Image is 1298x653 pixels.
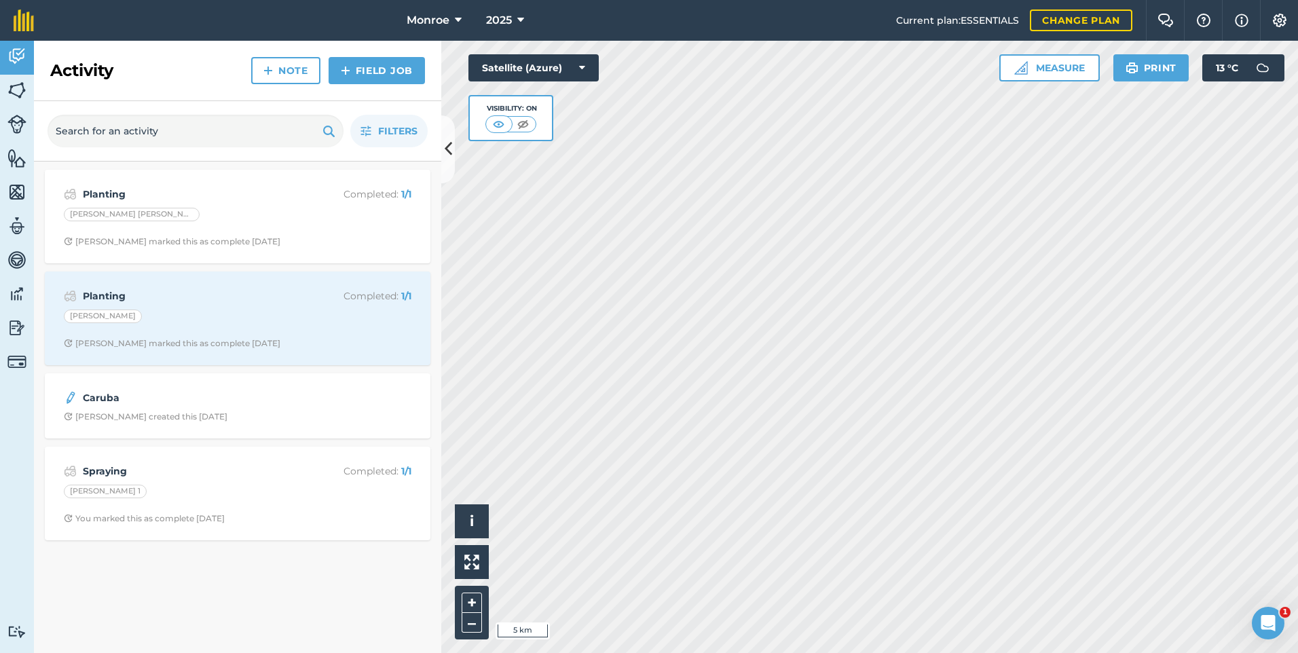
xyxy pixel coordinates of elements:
[7,250,26,270] img: svg+xml;base64,PD94bWwgdmVyc2lvbj0iMS4wIiBlbmNvZGluZz0idXRmLTgiPz4KPCEtLSBHZW5lcmF0b3I6IEFkb2JlIE...
[7,115,26,134] img: svg+xml;base64,PD94bWwgdmVyc2lvbj0iMS4wIiBlbmNvZGluZz0idXRmLTgiPz4KPCEtLSBHZW5lcmF0b3I6IEFkb2JlIE...
[64,236,280,247] div: [PERSON_NAME] marked this as complete [DATE]
[7,46,26,67] img: svg+xml;base64,PD94bWwgdmVyc2lvbj0iMS4wIiBlbmNvZGluZz0idXRmLTgiPz4KPCEtLSBHZW5lcmF0b3I6IEFkb2JlIE...
[486,12,512,29] span: 2025
[7,216,26,236] img: svg+xml;base64,PD94bWwgdmVyc2lvbj0iMS4wIiBlbmNvZGluZz0idXRmLTgiPz4KPCEtLSBHZW5lcmF0b3I6IEFkb2JlIE...
[64,186,77,202] img: svg+xml;base64,PD94bWwgdmVyc2lvbj0iMS4wIiBlbmNvZGluZz0idXRmLTgiPz4KPCEtLSBHZW5lcmF0b3I6IEFkb2JlIE...
[1272,14,1288,27] img: A cog icon
[468,54,599,81] button: Satellite (Azure)
[263,62,273,79] img: svg+xml;base64,PHN2ZyB4bWxucz0iaHR0cDovL3d3dy53My5vcmcvMjAwMC9zdmciIHdpZHRoPSIxNCIgaGVpZ2h0PSIyNC...
[64,339,73,348] img: Clock with arrow pointing clockwise
[1157,14,1174,27] img: Two speech bubbles overlapping with the left bubble in the forefront
[64,463,77,479] img: svg+xml;base64,PD94bWwgdmVyc2lvbj0iMS4wIiBlbmNvZGluZz0idXRmLTgiPz4KPCEtLSBHZW5lcmF0b3I6IEFkb2JlIE...
[64,310,142,323] div: [PERSON_NAME]
[378,124,418,138] span: Filters
[350,115,428,147] button: Filters
[401,188,411,200] strong: 1 / 1
[7,352,26,371] img: svg+xml;base64,PD94bWwgdmVyc2lvbj0iMS4wIiBlbmNvZGluZz0idXRmLTgiPz4KPCEtLSBHZW5lcmF0b3I6IEFkb2JlIE...
[53,455,422,532] a: SprayingCompleted: 1/1[PERSON_NAME] 1Clock with arrow pointing clockwiseYou marked this as comple...
[1030,10,1132,31] a: Change plan
[7,182,26,202] img: svg+xml;base64,PHN2ZyB4bWxucz0iaHR0cDovL3d3dy53My5vcmcvMjAwMC9zdmciIHdpZHRoPSI1NiIgaGVpZ2h0PSI2MC...
[455,504,489,538] button: i
[1195,14,1212,27] img: A question mark icon
[407,12,449,29] span: Monroe
[83,390,298,405] strong: Caruba
[53,381,422,430] a: CarubaClock with arrow pointing clockwise[PERSON_NAME] created this [DATE]
[1014,61,1028,75] img: Ruler icon
[53,178,422,255] a: PlantingCompleted: 1/1[PERSON_NAME] [PERSON_NAME]Clock with arrow pointing clockwise[PERSON_NAME]...
[1249,54,1276,81] img: svg+xml;base64,PD94bWwgdmVyc2lvbj0iMS4wIiBlbmNvZGluZz0idXRmLTgiPz4KPCEtLSBHZW5lcmF0b3I6IEFkb2JlIE...
[401,465,411,477] strong: 1 / 1
[7,318,26,338] img: svg+xml;base64,PD94bWwgdmVyc2lvbj0iMS4wIiBlbmNvZGluZz0idXRmLTgiPz4KPCEtLSBHZW5lcmF0b3I6IEFkb2JlIE...
[64,514,73,523] img: Clock with arrow pointing clockwise
[1113,54,1189,81] button: Print
[303,187,411,202] p: Completed :
[251,57,320,84] a: Note
[64,412,73,421] img: Clock with arrow pointing clockwise
[329,57,425,84] a: Field Job
[999,54,1100,81] button: Measure
[896,13,1019,28] span: Current plan : ESSENTIALS
[7,625,26,638] img: svg+xml;base64,PD94bWwgdmVyc2lvbj0iMS4wIiBlbmNvZGluZz0idXRmLTgiPz4KPCEtLSBHZW5lcmF0b3I6IEFkb2JlIE...
[64,338,280,349] div: [PERSON_NAME] marked this as complete [DATE]
[464,555,479,570] img: Four arrows, one pointing top left, one top right, one bottom right and the last bottom left
[64,513,225,524] div: You marked this as complete [DATE]
[1216,54,1238,81] span: 13 ° C
[64,411,227,422] div: [PERSON_NAME] created this [DATE]
[64,208,200,221] div: [PERSON_NAME] [PERSON_NAME]
[83,187,298,202] strong: Planting
[7,80,26,100] img: svg+xml;base64,PHN2ZyB4bWxucz0iaHR0cDovL3d3dy53My5vcmcvMjAwMC9zdmciIHdpZHRoPSI1NiIgaGVpZ2h0PSI2MC...
[53,280,422,357] a: PlantingCompleted: 1/1[PERSON_NAME]Clock with arrow pointing clockwise[PERSON_NAME] marked this a...
[303,288,411,303] p: Completed :
[50,60,113,81] h2: Activity
[7,148,26,168] img: svg+xml;base64,PHN2ZyB4bWxucz0iaHR0cDovL3d3dy53My5vcmcvMjAwMC9zdmciIHdpZHRoPSI1NiIgaGVpZ2h0PSI2MC...
[515,117,532,131] img: svg+xml;base64,PHN2ZyB4bWxucz0iaHR0cDovL3d3dy53My5vcmcvMjAwMC9zdmciIHdpZHRoPSI1MCIgaGVpZ2h0PSI0MC...
[470,512,474,529] span: i
[7,284,26,304] img: svg+xml;base64,PD94bWwgdmVyc2lvbj0iMS4wIiBlbmNvZGluZz0idXRmLTgiPz4KPCEtLSBHZW5lcmF0b3I6IEFkb2JlIE...
[485,103,537,114] div: Visibility: On
[462,593,482,613] button: +
[462,613,482,633] button: –
[48,115,344,147] input: Search for an activity
[1202,54,1284,81] button: 13 °C
[64,485,147,498] div: [PERSON_NAME] 1
[1235,12,1248,29] img: svg+xml;base64,PHN2ZyB4bWxucz0iaHR0cDovL3d3dy53My5vcmcvMjAwMC9zdmciIHdpZHRoPSIxNyIgaGVpZ2h0PSIxNy...
[64,237,73,246] img: Clock with arrow pointing clockwise
[341,62,350,79] img: svg+xml;base64,PHN2ZyB4bWxucz0iaHR0cDovL3d3dy53My5vcmcvMjAwMC9zdmciIHdpZHRoPSIxNCIgaGVpZ2h0PSIyNC...
[303,464,411,479] p: Completed :
[14,10,34,31] img: fieldmargin Logo
[490,117,507,131] img: svg+xml;base64,PHN2ZyB4bWxucz0iaHR0cDovL3d3dy53My5vcmcvMjAwMC9zdmciIHdpZHRoPSI1MCIgaGVpZ2h0PSI0MC...
[83,464,298,479] strong: Spraying
[1252,607,1284,639] iframe: Intercom live chat
[322,123,335,139] img: svg+xml;base64,PHN2ZyB4bWxucz0iaHR0cDovL3d3dy53My5vcmcvMjAwMC9zdmciIHdpZHRoPSIxOSIgaGVpZ2h0PSIyNC...
[64,288,77,304] img: svg+xml;base64,PD94bWwgdmVyc2lvbj0iMS4wIiBlbmNvZGluZz0idXRmLTgiPz4KPCEtLSBHZW5lcmF0b3I6IEFkb2JlIE...
[64,390,77,406] img: svg+xml;base64,PD94bWwgdmVyc2lvbj0iMS4wIiBlbmNvZGluZz0idXRmLTgiPz4KPCEtLSBHZW5lcmF0b3I6IEFkb2JlIE...
[1126,60,1138,76] img: svg+xml;base64,PHN2ZyB4bWxucz0iaHR0cDovL3d3dy53My5vcmcvMjAwMC9zdmciIHdpZHRoPSIxOSIgaGVpZ2h0PSIyNC...
[1280,607,1291,618] span: 1
[83,288,298,303] strong: Planting
[401,290,411,302] strong: 1 / 1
